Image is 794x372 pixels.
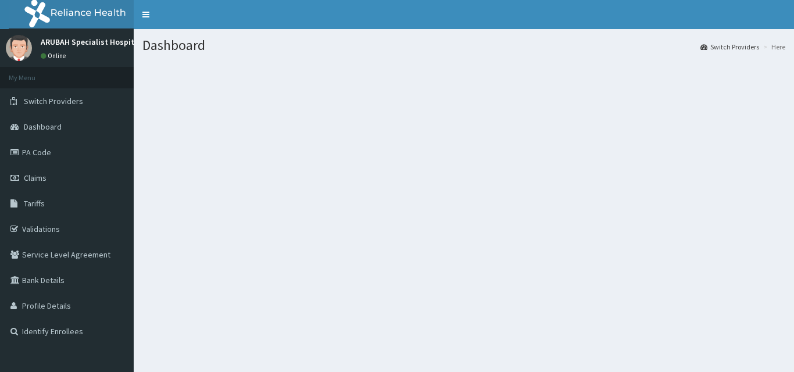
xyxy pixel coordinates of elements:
[41,52,69,60] a: Online
[6,35,32,61] img: User Image
[700,42,759,52] a: Switch Providers
[24,198,45,209] span: Tariffs
[24,96,83,106] span: Switch Providers
[142,38,785,53] h1: Dashboard
[760,42,785,52] li: Here
[41,38,141,46] p: ARUBAH Specialist Hospital
[24,121,62,132] span: Dashboard
[24,173,47,183] span: Claims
